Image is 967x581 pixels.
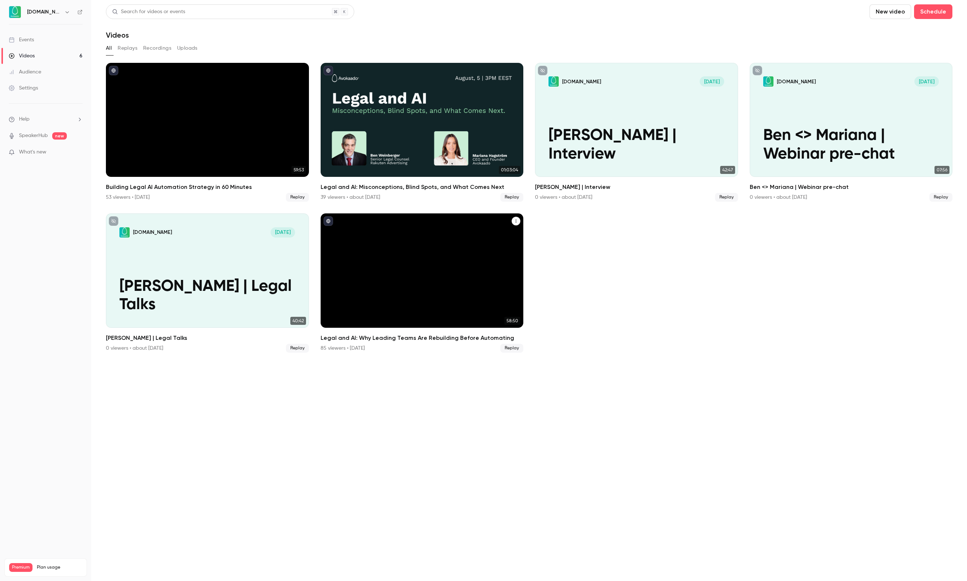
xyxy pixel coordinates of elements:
[700,76,724,87] span: [DATE]
[777,78,816,85] p: [DOMAIN_NAME]
[112,8,185,16] div: Search for videos or events
[715,193,738,202] span: Replay
[177,42,198,54] button: Uploads
[9,84,38,92] div: Settings
[37,565,82,570] span: Plan usage
[109,216,118,226] button: unpublished
[118,42,137,54] button: Replays
[763,126,939,163] p: Ben <> Mariana | Webinar pre-chat
[538,66,547,75] button: unpublished
[549,76,559,87] img: Nate Kostelnik | Interview
[720,166,735,174] span: 42:47
[109,66,118,75] button: published
[9,52,35,60] div: Videos
[271,227,295,238] span: [DATE]
[324,216,333,226] button: published
[143,42,171,54] button: Recordings
[9,6,21,18] img: Avokaado.io
[869,4,911,19] button: New video
[535,194,592,201] div: 0 viewers • about [DATE]
[750,63,953,202] li: Ben <> Mariana | Webinar pre-chat
[106,213,309,352] li: Antti Innanen | Legal Talks
[499,166,520,174] span: 01:03:04
[934,166,949,174] span: 07:56
[291,166,306,174] span: 59:53
[286,344,309,353] span: Replay
[763,76,773,87] img: Ben <> Mariana | Webinar pre-chat
[106,334,309,342] h2: [PERSON_NAME] | Legal Talks
[321,213,524,352] a: 58:50Legal and AI: Why Leading Teams Are Rebuilding Before Automating85 viewers • [DATE]Replay
[500,193,523,202] span: Replay
[27,8,61,16] h6: [DOMAIN_NAME]
[9,563,33,572] span: Premium
[535,63,738,202] li: Nate Kostelnik | Interview
[106,4,952,577] section: Videos
[119,227,130,238] img: Antti Innanen | Legal Talks
[914,76,939,87] span: [DATE]
[9,36,34,43] div: Events
[290,317,306,325] span: 40:42
[321,183,524,191] h2: Legal and AI: Misconceptions, Blind Spots, and What Comes Next
[106,213,309,352] a: Antti Innanen | Legal Talks[DOMAIN_NAME][DATE][PERSON_NAME] | Legal Talks40:42[PERSON_NAME] | Leg...
[19,132,48,140] a: SpeakerHub
[52,132,67,140] span: new
[286,193,309,202] span: Replay
[753,66,762,75] button: unpublished
[750,183,953,191] h2: Ben <> Mariana | Webinar pre-chat
[750,194,807,201] div: 0 viewers • about [DATE]
[750,63,953,202] a: Ben <> Mariana | Webinar pre-chat[DOMAIN_NAME][DATE]Ben <> Mariana | Webinar pre-chat07:56Ben <> ...
[106,63,309,202] a: 59:53Building Legal AI Automation Strategy in 60 Minutes53 viewers • [DATE]Replay
[106,194,150,201] div: 53 viewers • [DATE]
[19,148,46,156] span: What's new
[929,193,952,202] span: Replay
[321,63,524,202] a: 01:03:04Legal and AI: Misconceptions, Blind Spots, and What Comes Next39 viewers • about [DATE]Re...
[133,229,172,236] p: [DOMAIN_NAME]
[535,63,738,202] a: Nate Kostelnik | Interview [DOMAIN_NAME][DATE][PERSON_NAME] | Interview42:47[PERSON_NAME] | Inter...
[324,66,333,75] button: published
[106,63,309,202] li: Building Legal AI Automation Strategy in 60 Minutes
[19,115,30,123] span: Help
[549,126,724,163] p: [PERSON_NAME] | Interview
[106,31,129,39] h1: Videos
[562,78,601,85] p: [DOMAIN_NAME]
[106,183,309,191] h2: Building Legal AI Automation Strategy in 60 Minutes
[535,183,738,191] h2: [PERSON_NAME] | Interview
[106,42,112,54] button: All
[106,63,952,353] ul: Videos
[321,334,524,342] h2: Legal and AI: Why Leading Teams Are Rebuilding Before Automating
[9,68,41,76] div: Audience
[321,345,365,352] div: 85 viewers • [DATE]
[321,63,524,202] li: Legal and AI: Misconceptions, Blind Spots, and What Comes Next
[500,344,523,353] span: Replay
[9,115,83,123] li: help-dropdown-opener
[321,194,380,201] div: 39 viewers • about [DATE]
[321,213,524,352] li: Legal and AI: Why Leading Teams Are Rebuilding Before Automating
[106,345,163,352] div: 0 viewers • about [DATE]
[914,4,952,19] button: Schedule
[119,277,295,314] p: [PERSON_NAME] | Legal Talks
[504,317,520,325] span: 58:50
